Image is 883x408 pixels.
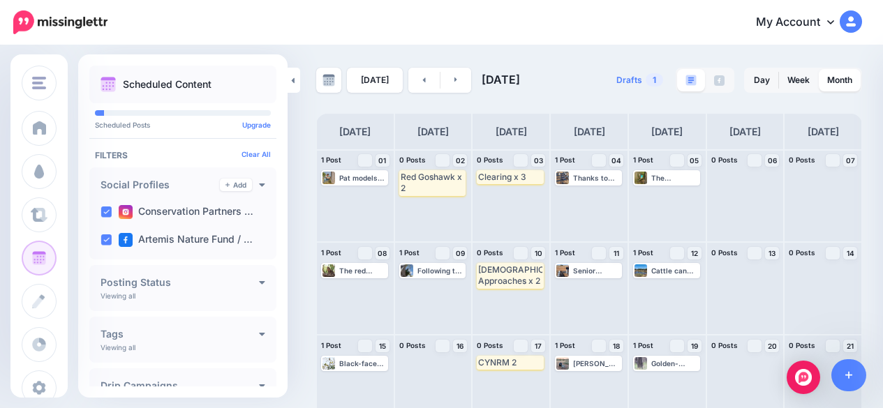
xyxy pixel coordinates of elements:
[609,247,623,259] a: 11
[321,156,341,164] span: 1 Post
[789,156,815,164] span: 0 Posts
[496,123,527,140] h4: [DATE]
[609,154,623,167] a: 04
[787,361,820,394] div: Open Intercom Messenger
[101,343,135,352] p: Viewing all
[573,174,621,182] div: Thanks to the UK Parrot Society for donating much-needed funds, allowing us to purchase eight new...
[711,248,738,257] span: 0 Posts
[119,233,133,247] img: facebook-square.png
[321,341,341,349] span: 1 Post
[765,340,779,352] a: 20
[453,340,467,352] a: 16
[608,68,671,93] a: Drafts1
[711,341,738,349] span: 0 Posts
[714,75,725,86] img: facebook-grey-square.png
[456,250,465,257] span: 09
[101,278,259,287] h4: Posting Status
[745,69,778,91] a: Day
[614,250,619,257] span: 11
[531,247,545,259] a: 10
[378,157,386,164] span: 01
[32,77,46,89] img: menu.png
[573,266,621,275] div: Senior Conservation Officer [PERSON_NAME], is preparing newly purchased sound recorders inside th...
[101,77,116,92] img: calendar.png
[101,292,135,300] p: Viewing all
[453,154,467,167] a: 02
[531,154,545,167] a: 03
[478,264,542,287] div: [DEMOGRAPHIC_DATA] Approaches x 2
[633,341,653,349] span: 1 Post
[843,247,857,259] a: 14
[478,357,542,368] div: CYNRM 2
[101,180,220,190] h4: Social Profiles
[119,205,253,219] label: Conservation Partners …
[477,248,503,257] span: 0 Posts
[376,340,389,352] a: 15
[846,157,855,164] span: 07
[477,341,503,349] span: 0 Posts
[789,341,815,349] span: 0 Posts
[711,156,738,164] span: 0 Posts
[535,250,542,257] span: 10
[609,340,623,352] a: 18
[453,247,467,259] a: 09
[322,74,335,86] img: calendar-grey-darker.png
[399,248,420,257] span: 1 Post
[651,123,683,140] h4: [DATE]
[691,250,698,257] span: 12
[535,342,542,349] span: 17
[478,172,542,183] div: Clearing x 3
[633,156,653,164] span: 1 Post
[123,80,212,89] p: Scheduled Content
[339,359,387,368] div: Black-faced Woodswallows (BFWS) are known as a sentinel species. They can often be seen in the ca...
[765,154,779,167] a: 06
[339,174,387,182] div: Pat models his Lyfer shirt at a Golden-shouldered Parrot (GSP) nest. You can purchase your very o...
[378,250,387,257] span: 08
[611,157,621,164] span: 04
[555,156,575,164] span: 1 Post
[457,342,463,349] span: 16
[399,156,426,164] span: 0 Posts
[339,123,371,140] h4: [DATE]
[574,123,605,140] h4: [DATE]
[555,341,575,349] span: 1 Post
[769,250,776,257] span: 13
[843,340,857,352] a: 21
[242,150,271,158] a: Clear All
[847,250,854,257] span: 14
[765,247,779,259] a: 13
[651,266,699,275] div: Cattle can play a role in the conservation of the Golden-shouldered Parrot, but their grazing mus...
[633,248,653,257] span: 1 Post
[95,150,271,160] h4: Filters
[651,174,699,182] div: The [DEMOGRAPHIC_DATA] Golden-shouldered Parrot returns to the nest entrance, wings slightly outs...
[119,205,133,219] img: instagram-square.png
[688,247,702,259] a: 12
[768,342,777,349] span: 20
[768,157,777,164] span: 06
[220,179,252,191] a: Add
[347,68,403,93] a: [DATE]
[376,247,389,259] a: 08
[691,342,698,349] span: 19
[616,76,642,84] span: Drafts
[651,359,699,368] div: Golden-shouldered Parrots often re-use an anthill which was previously nested in. In between bree...
[646,73,663,86] span: 1
[482,73,520,86] span: [DATE]
[417,266,465,275] div: Following the discovery of platelets, sound recorders were secured to trees in [GEOGRAPHIC_DATA] ...
[376,154,389,167] a: 01
[477,156,503,164] span: 0 Posts
[379,342,386,349] span: 15
[779,69,818,91] a: Week
[847,342,854,349] span: 21
[742,6,862,40] a: My Account
[573,359,621,368] div: [PERSON_NAME] with one of the newly purchased sound recorders, funded by the generous support of ...
[613,342,620,349] span: 18
[789,248,815,257] span: 0 Posts
[685,75,697,86] img: paragraph-boxed.png
[531,340,545,352] a: 17
[808,123,839,140] h4: [DATE]
[534,157,543,164] span: 03
[843,154,857,167] a: 07
[456,157,465,164] span: 02
[242,121,271,129] a: Upgrade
